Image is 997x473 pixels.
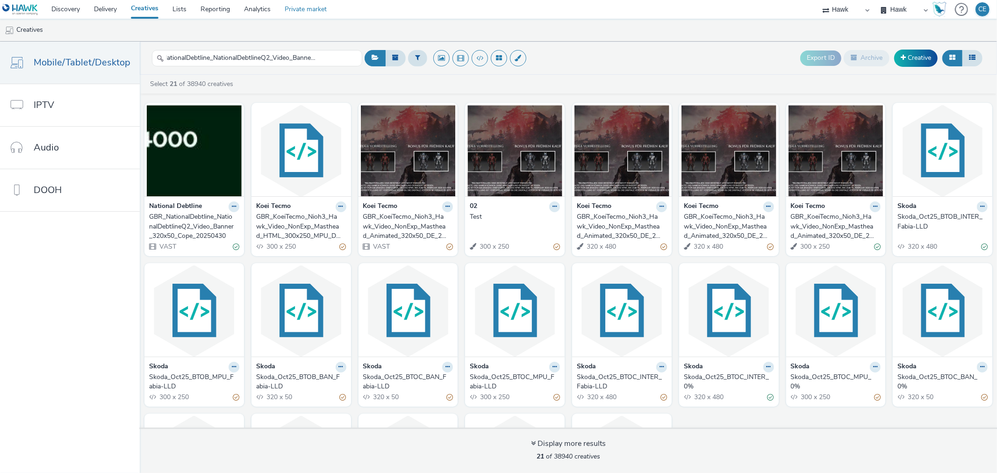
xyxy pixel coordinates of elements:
[34,141,59,154] span: Audio
[265,242,296,251] span: 300 x 250
[942,50,962,66] button: Grid
[577,362,596,373] strong: Skoda
[684,212,770,241] div: GBR_KoeiTecmo_Nioh3_Hawk_Video_NonExp_Masthead_Animated_320x50_DE_20251001 (copy)
[577,201,611,212] strong: Koei Tecmo
[265,393,292,401] span: 320 x 50
[149,212,236,241] div: GBR_NationalDebtline_NationalDebtlineQ2_Video_Banner_320x50_Cope_20250430
[470,373,560,392] a: Skoda_Oct25_BTOC_MPU_Fabia-LLD
[981,392,988,402] div: Partially valid
[791,212,881,241] a: GBR_KoeiTecmo_Nioh3_Hawk_Video_NonExp_Masthead_Animated_320x50_DE_20251001
[256,362,275,373] strong: Skoda
[147,265,242,357] img: Skoda_Oct25_BTOB_MPU_Fabia-LLD visual
[907,393,933,401] span: 320 x 50
[577,212,667,241] a: GBR_KoeiTecmo_Nioh3_Hawk_Video_NonExp_Masthead_Animated_320x50_DE_20251001 (copy)
[981,242,988,251] div: Valid
[149,212,239,241] a: GBR_NationalDebtline_NationalDebtlineQ2_Video_Banner_320x50_Cope_20250430
[897,373,984,392] div: Skoda_Oct25_BTOC_BAN_0%
[962,50,983,66] button: Table
[681,265,776,357] img: Skoda_Oct25_BTOC_INTER_0% visual
[693,393,724,401] span: 320 x 480
[574,105,669,196] img: GBR_KoeiTecmo_Nioh3_Hawk_Video_NonExp_Masthead_Animated_320x50_DE_20251001 (copy) visual
[574,265,669,357] img: Skoda_Oct25_BTOC_INTER_Fabia-LLD visual
[897,212,988,231] a: Skoda_Oct25_BTOB_INTER_Fabia-LLD
[479,242,509,251] span: 300 x 250
[34,183,62,197] span: DOOH
[446,242,453,251] div: Partially valid
[660,242,667,251] div: Partially valid
[537,452,600,461] span: of 38940 creatives
[553,242,560,251] div: Partially valid
[577,373,663,392] div: Skoda_Oct25_BTOC_INTER_Fabia-LLD
[767,392,774,402] div: Valid
[147,105,242,196] img: GBR_NationalDebtline_NationalDebtlineQ2_Video_Banner_320x50_Cope_20250430 visual
[693,242,723,251] span: 320 x 480
[789,105,883,196] img: GBR_KoeiTecmo_Nioh3_Hawk_Video_NonExp_Masthead_Animated_320x50_DE_20251001 visual
[684,212,774,241] a: GBR_KoeiTecmo_Nioh3_Hawk_Video_NonExp_Masthead_Animated_320x50_DE_20251001 (copy)
[907,242,937,251] span: 320 x 480
[684,373,774,392] a: Skoda_Oct25_BTOC_INTER_0%
[895,105,990,196] img: Skoda_Oct25_BTOB_INTER_Fabia-LLD visual
[34,98,54,112] span: IPTV
[149,79,237,88] a: Select of 38940 creatives
[233,392,239,402] div: Partially valid
[256,212,346,241] a: GBR_KoeiTecmo_Nioh3_Hawk_Video_NonExp_Masthead_HTML_300x250_MPU_DE_20251001
[537,452,544,461] strong: 21
[149,373,239,392] a: Skoda_Oct25_BTOB_MPU_Fabia-LLD
[361,265,456,357] img: Skoda_Oct25_BTOC_BAN_Fabia-LLD visual
[363,212,453,241] a: GBR_KoeiTecmo_Nioh3_Hawk_Video_NonExp_Masthead_Animated_320x50_DE_20251001
[34,56,130,69] span: Mobile/Tablet/Desktop
[254,265,349,357] img: Skoda_Oct25_BTOB_BAN_Fabia-LLD visual
[363,212,450,241] div: GBR_KoeiTecmo_Nioh3_Hawk_Video_NonExp_Masthead_Animated_320x50_DE_20251001
[897,212,984,231] div: Skoda_Oct25_BTOB_INTER_Fabia-LLD
[470,201,477,212] strong: 02
[932,2,947,17] img: Hawk Academy
[553,392,560,402] div: Partially valid
[233,242,239,251] div: Valid
[684,362,703,373] strong: Skoda
[363,373,453,392] a: Skoda_Oct25_BTOC_BAN_Fabia-LLD
[894,50,938,66] a: Creative
[660,392,667,402] div: Partially valid
[767,242,774,251] div: Partially valid
[470,362,489,373] strong: Skoda
[373,393,399,401] span: 320 x 50
[340,392,346,402] div: Partially valid
[446,392,453,402] div: Partially valid
[684,201,718,212] strong: Koei Tecmo
[2,4,38,15] img: undefined Logo
[586,393,617,401] span: 320 x 480
[340,242,346,251] div: Partially valid
[256,212,343,241] div: GBR_KoeiTecmo_Nioh3_Hawk_Video_NonExp_Masthead_HTML_300x250_MPU_DE_20251001
[681,105,776,196] img: GBR_KoeiTecmo_Nioh3_Hawk_Video_NonExp_Masthead_Animated_320x50_DE_20251001 (copy) visual
[256,373,346,392] a: Skoda_Oct25_BTOB_BAN_Fabia-LLD
[470,212,560,222] a: Test
[256,201,291,212] strong: Koei Tecmo
[897,362,917,373] strong: Skoda
[361,105,456,196] img: GBR_KoeiTecmo_Nioh3_Hawk_Video_NonExp_Masthead_Animated_320x50_DE_20251001 visual
[5,26,14,35] img: mobile
[897,373,988,392] a: Skoda_Oct25_BTOC_BAN_0%
[791,362,810,373] strong: Skoda
[791,373,881,392] a: Skoda_Oct25_BTOC_MPU_0%
[897,201,917,212] strong: Skoda
[844,50,889,66] button: Archive
[149,362,168,373] strong: Skoda
[363,373,450,392] div: Skoda_Oct25_BTOC_BAN_Fabia-LLD
[254,105,349,196] img: GBR_KoeiTecmo_Nioh3_Hawk_Video_NonExp_Masthead_HTML_300x250_MPU_DE_20251001 visual
[158,393,189,401] span: 300 x 250
[256,373,343,392] div: Skoda_Oct25_BTOB_BAN_Fabia-LLD
[789,265,883,357] img: Skoda_Oct25_BTOC_MPU_0% visual
[800,50,841,65] button: Export ID
[791,212,877,241] div: GBR_KoeiTecmo_Nioh3_Hawk_Video_NonExp_Masthead_Animated_320x50_DE_20251001
[467,105,562,196] img: Test visual
[979,2,987,16] div: CE
[531,438,606,449] div: Display more results
[895,265,990,357] img: Skoda_Oct25_BTOC_BAN_0% visual
[152,50,362,66] input: Search...
[577,373,667,392] a: Skoda_Oct25_BTOC_INTER_Fabia-LLD
[363,201,398,212] strong: Koei Tecmo
[470,212,556,222] div: Test
[149,201,202,212] strong: National Debtline
[932,2,950,17] a: Hawk Academy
